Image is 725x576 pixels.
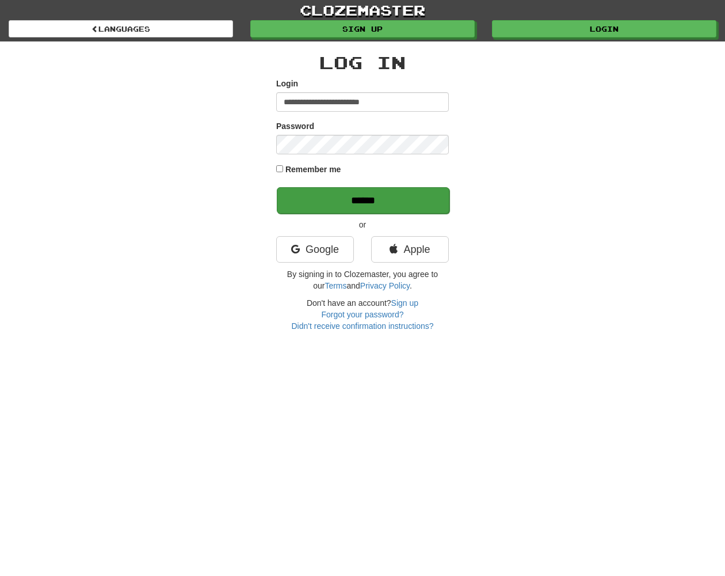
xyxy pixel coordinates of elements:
label: Remember me [285,164,341,175]
h2: Log In [276,53,449,72]
a: Didn't receive confirmation instructions? [291,321,433,331]
a: Languages [9,20,233,37]
label: Login [276,78,298,89]
a: Apple [371,236,449,263]
label: Password [276,120,314,132]
a: Privacy Policy [360,281,410,290]
a: Sign up [250,20,475,37]
a: Google [276,236,354,263]
a: Sign up [391,298,418,308]
a: Terms [325,281,346,290]
p: or [276,219,449,230]
div: Don't have an account? [276,297,449,332]
p: By signing in to Clozemaster, you agree to our and . [276,268,449,291]
a: Forgot your password? [321,310,403,319]
a: Login [492,20,716,37]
